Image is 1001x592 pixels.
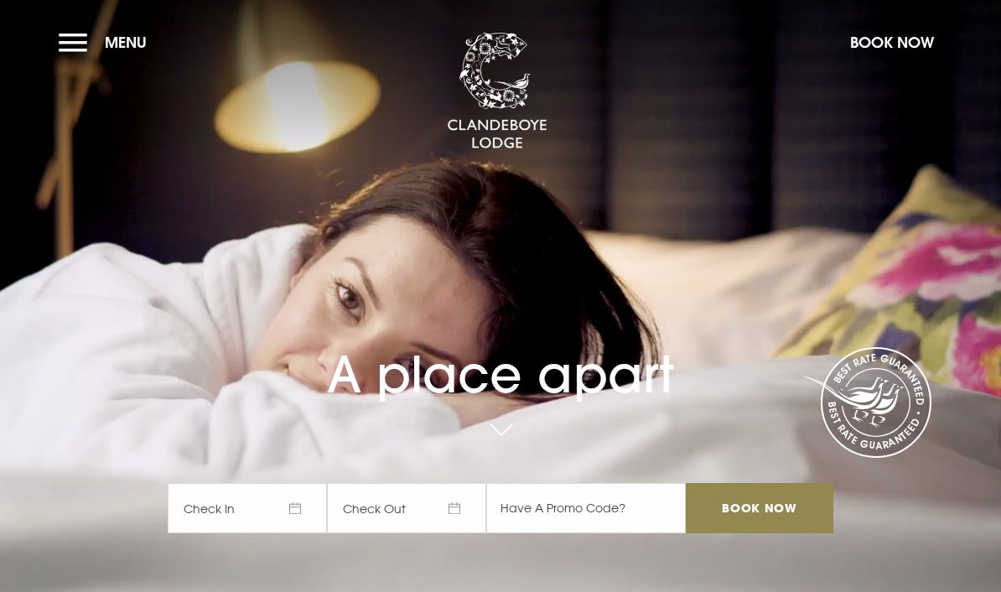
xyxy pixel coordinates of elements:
span: Check Out [327,483,486,533]
span: Check In [168,483,327,533]
h1: A place apart [168,309,833,404]
button: Book Now [842,24,942,60]
button: Menu [59,24,155,60]
span: Menu [105,33,147,52]
img: Clandeboye Lodge [447,33,547,150]
input: Have A Promo Code? [486,483,686,533]
input: Book Now [686,483,833,533]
